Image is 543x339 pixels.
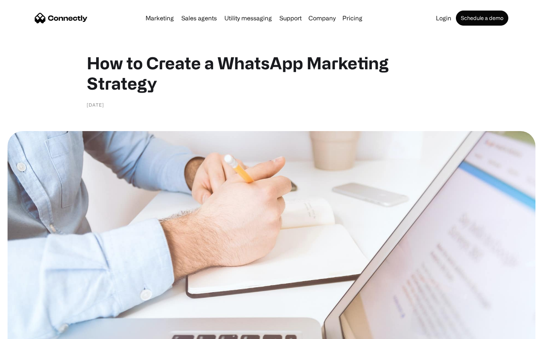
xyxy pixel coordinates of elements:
h1: How to Create a WhatsApp Marketing Strategy [87,53,456,93]
a: Marketing [143,15,177,21]
a: home [35,12,87,24]
a: Pricing [339,15,365,21]
a: Schedule a demo [456,11,508,26]
aside: Language selected: English [8,326,45,336]
a: Utility messaging [221,15,275,21]
div: Company [306,13,338,23]
a: Support [276,15,305,21]
a: Login [433,15,454,21]
div: Company [308,13,336,23]
a: Sales agents [178,15,220,21]
div: [DATE] [87,101,104,108]
ul: Language list [15,326,45,336]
